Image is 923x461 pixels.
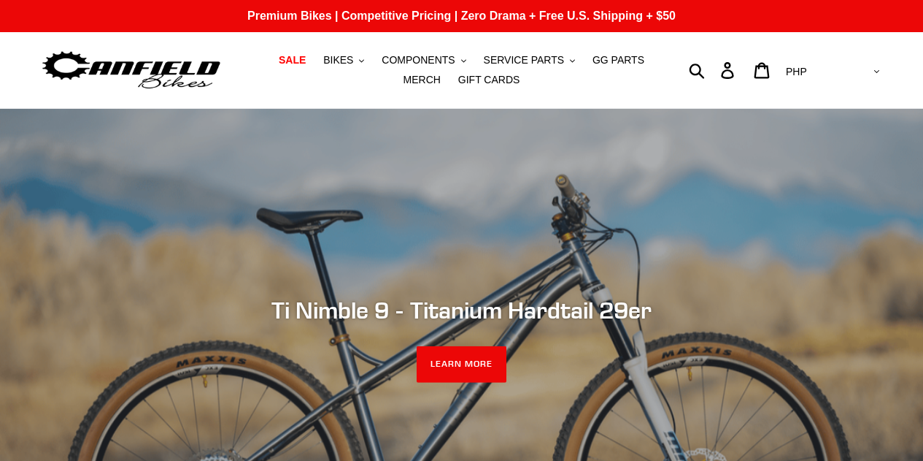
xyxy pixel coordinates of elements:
[40,47,223,94] img: Canfield Bikes
[484,54,564,66] span: SERVICE PARTS
[451,70,528,90] a: GIFT CARDS
[458,74,520,86] span: GIFT CARDS
[592,54,644,66] span: GG PARTS
[396,70,448,90] a: MERCH
[382,54,455,66] span: COMPONENTS
[374,50,473,70] button: COMPONENTS
[316,50,371,70] button: BIKES
[417,346,506,383] a: LEARN MORE
[403,74,441,86] span: MERCH
[64,296,860,324] h2: Ti Nimble 9 - Titanium Hardtail 29er
[585,50,652,70] a: GG PARTS
[271,50,313,70] a: SALE
[476,50,582,70] button: SERVICE PARTS
[279,54,306,66] span: SALE
[323,54,353,66] span: BIKES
